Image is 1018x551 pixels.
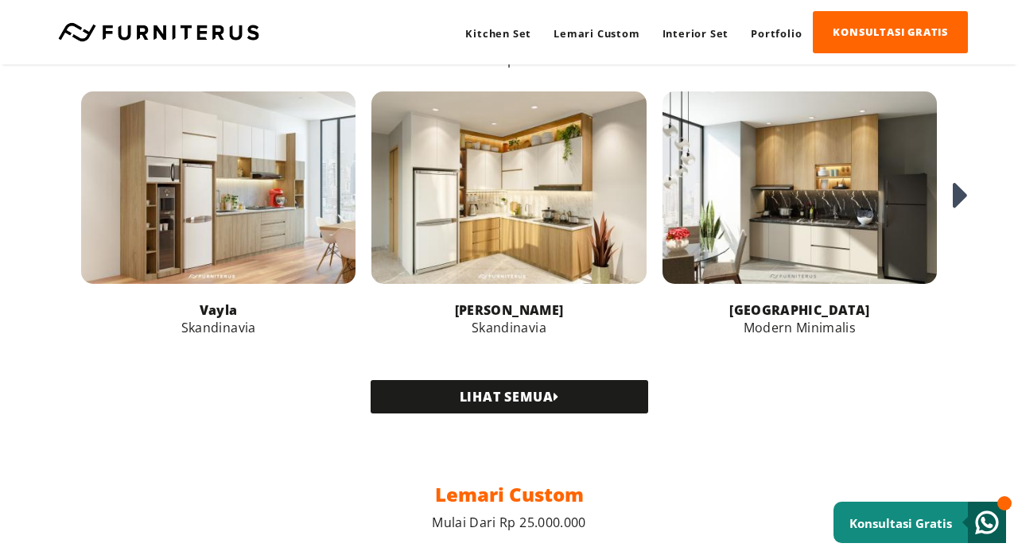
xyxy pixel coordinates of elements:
[371,319,646,336] p: Skandinavia
[813,11,968,53] a: KONSULTASI GRATIS
[833,502,1006,543] a: Konsultasi Gratis
[651,12,740,55] a: Interior Set
[81,301,356,319] p: Vayla
[81,319,356,336] p: Skandinavia
[662,319,937,336] p: Modern Minimalis
[849,515,952,531] small: Konsultasi Gratis
[81,481,937,507] h2: Lemari Custom
[454,12,542,55] a: Kitchen Set
[740,12,813,55] a: Portfolio
[371,380,648,413] a: LIHAT SEMUA
[371,301,646,319] p: [PERSON_NAME]
[81,514,937,531] p: Mulai Dari Rp 25.000.000
[662,301,937,319] p: [GEOGRAPHIC_DATA]
[542,12,651,55] a: Lemari Custom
